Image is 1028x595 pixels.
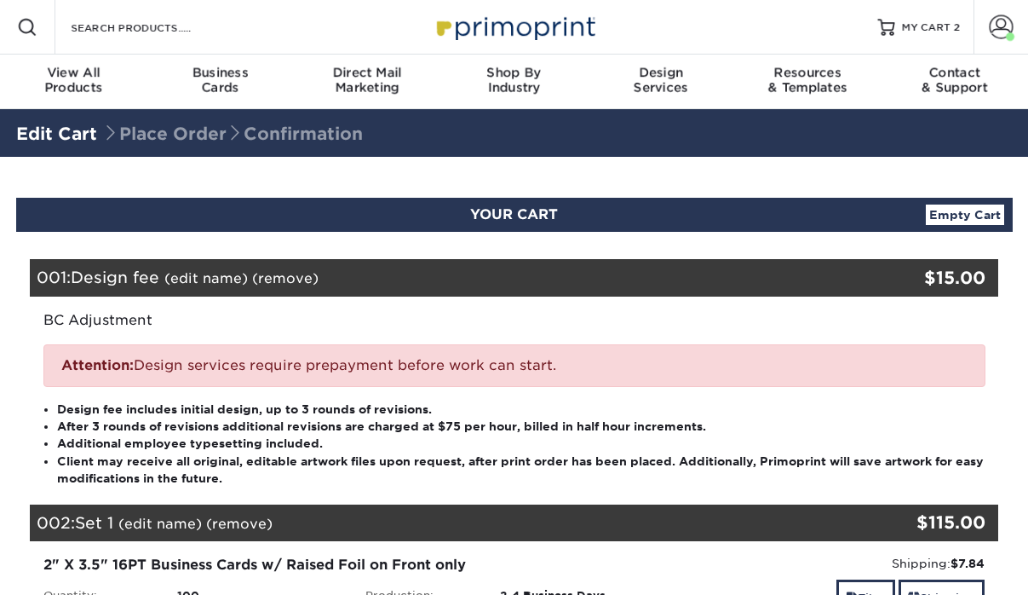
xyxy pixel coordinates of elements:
[30,259,837,297] div: 001:
[102,124,363,144] span: Place Order Confirmation
[734,65,881,95] div: & Templates
[837,510,986,535] div: $115.00
[440,65,587,80] span: Shop By
[837,265,986,291] div: $15.00
[294,65,440,95] div: Marketing
[71,268,159,286] span: Design fee
[954,21,960,33] span: 2
[902,20,950,35] span: MY CART
[950,557,985,570] strong: $7.84
[61,357,134,373] strong: Attention:
[252,270,319,286] a: (remove)
[688,555,985,572] div: Shipping:
[146,65,293,95] div: Cards
[734,55,881,109] a: Resources& Templates
[882,55,1028,109] a: Contact& Support
[734,65,881,80] span: Resources
[16,124,97,144] a: Edit Cart
[57,401,985,418] li: Design fee includes initial design, up to 3 rounds of revisions.
[588,65,734,95] div: Services
[588,55,734,109] a: DesignServices
[30,505,837,542] div: 002:
[146,65,293,80] span: Business
[146,55,293,109] a: BusinessCards
[43,555,663,575] div: 2" X 3.5" 16PT Business Cards w/ Raised Foil on Front only
[882,65,1028,80] span: Contact
[440,55,587,109] a: Shop ByIndustry
[69,17,235,38] input: SEARCH PRODUCTS.....
[118,516,202,532] a: (edit name)
[440,65,587,95] div: Industry
[164,270,248,286] a: (edit name)
[57,418,985,435] li: After 3 rounds of revisions additional revisions are charged at $75 per hour, billed in half hour...
[57,435,985,452] li: Additional employee typesetting included.
[75,513,113,532] span: Set 1
[43,344,985,387] div: Design services require prepayment before work can start.
[206,516,273,532] a: (remove)
[294,65,440,80] span: Direct Mail
[57,453,985,488] li: Client may receive all original, editable artwork files upon request, after print order has been ...
[470,206,558,222] span: YOUR CART
[588,65,734,80] span: Design
[429,9,600,45] img: Primoprint
[882,65,1028,95] div: & Support
[926,205,1004,225] a: Empty Cart
[294,55,440,109] a: Direct MailMarketing
[30,297,999,331] div: BC Adjustment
